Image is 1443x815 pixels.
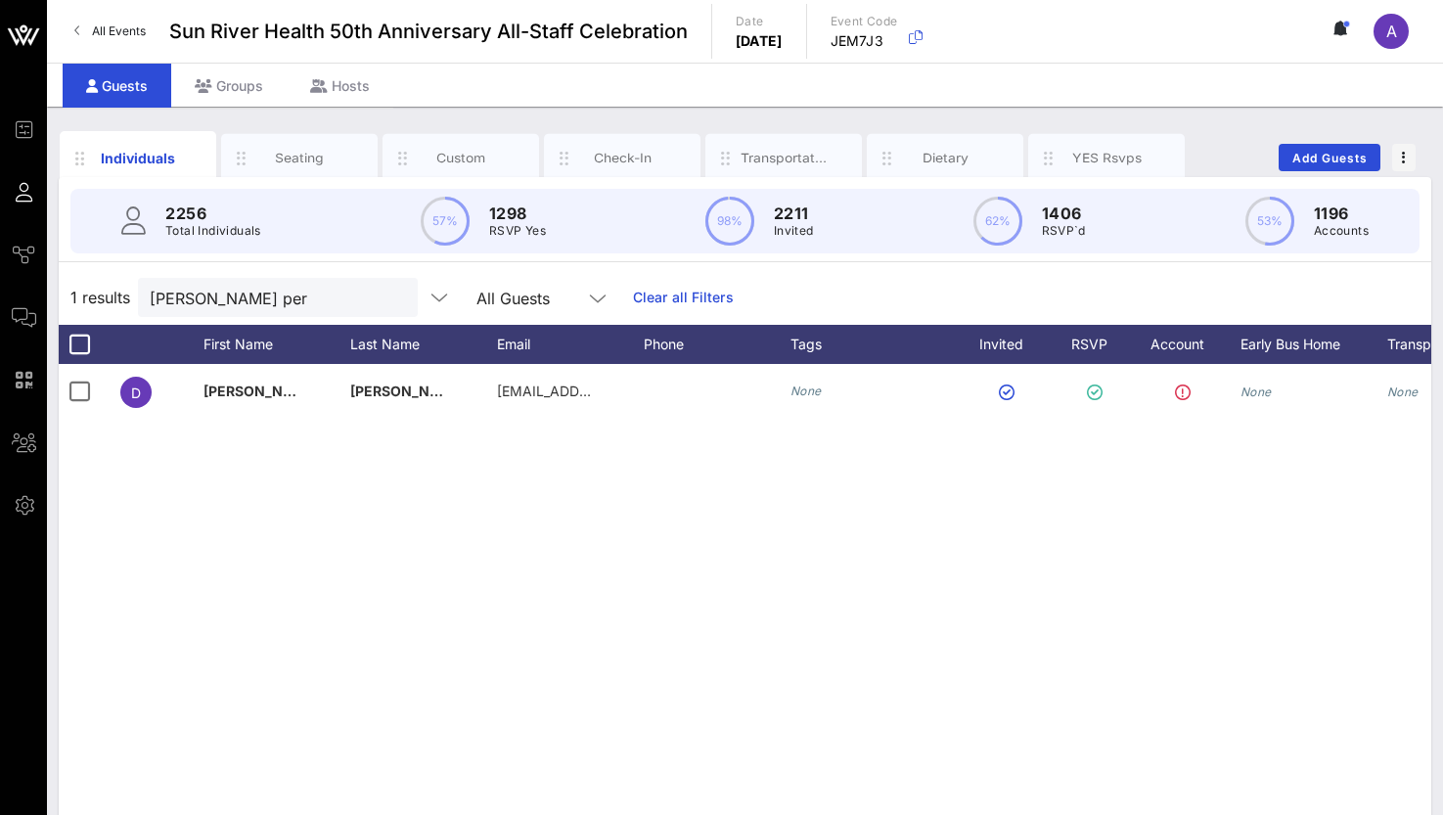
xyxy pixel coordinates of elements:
span: [PERSON_NAME] [350,383,466,399]
div: All Guests [476,290,550,307]
span: [EMAIL_ADDRESS][DOMAIN_NAME] [497,383,733,399]
span: D [131,385,141,401]
p: Total Individuals [165,221,261,241]
div: All Guests [465,278,621,317]
div: Early Bus Home [1240,325,1387,364]
div: Account [1133,325,1240,364]
div: Hosts [287,64,393,108]
button: Add Guests [1279,144,1380,171]
div: First Name [203,325,350,364]
p: 1298 [489,202,546,225]
div: Last Name [350,325,497,364]
p: Date [736,12,783,31]
p: Invited [774,221,814,241]
div: Phone [644,325,790,364]
span: Add Guests [1291,151,1369,165]
p: 1406 [1042,202,1086,225]
span: A [1386,22,1397,41]
div: RSVP [1064,325,1133,364]
i: None [1240,385,1272,399]
p: Event Code [831,12,898,31]
div: Groups [171,64,287,108]
div: Invited [957,325,1064,364]
div: Email [497,325,644,364]
i: None [790,384,822,398]
span: All Events [92,23,146,38]
span: [PERSON_NAME] [203,383,319,399]
p: 2211 [774,202,814,225]
p: Accounts [1314,221,1369,241]
div: Custom [418,149,505,167]
p: 1196 [1314,202,1369,225]
p: 2256 [165,202,261,225]
div: Tags [790,325,957,364]
span: Sun River Health 50th Anniversary All-Staff Celebration [169,17,688,46]
a: Clear all Filters [633,287,734,308]
p: [DATE] [736,31,783,51]
span: 1 results [70,286,130,309]
div: A [1374,14,1409,49]
p: RSVP Yes [489,221,546,241]
div: Transportation [741,149,828,167]
div: Individuals [95,148,182,168]
p: RSVP`d [1042,221,1086,241]
i: None [1387,385,1419,399]
div: Guests [63,64,171,108]
p: JEM7J3 [831,31,898,51]
div: YES Rsvps [1063,149,1150,167]
div: Seating [256,149,343,167]
a: All Events [63,16,158,47]
div: Dietary [902,149,989,167]
div: Check-In [579,149,666,167]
